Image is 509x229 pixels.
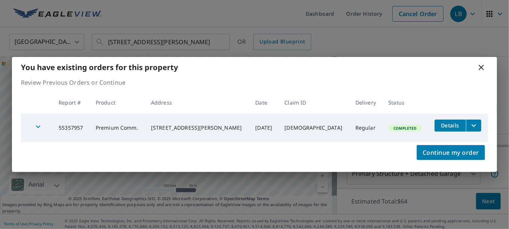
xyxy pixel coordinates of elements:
span: Completed [389,126,421,131]
td: [DATE] [249,114,278,142]
span: Details [439,122,462,129]
button: detailsBtn-55357957 [435,120,466,132]
th: Delivery [349,91,382,114]
th: Status [382,91,428,114]
div: [STREET_ADDRESS][PERSON_NAME] [151,124,243,132]
button: Continue my order [417,145,485,160]
th: Date [249,91,278,114]
p: Review Previous Orders or Continue [21,78,488,87]
th: Product [90,91,145,114]
td: Premium Comm. [90,114,145,142]
button: filesDropdownBtn-55357957 [466,120,481,132]
span: Continue my order [423,147,479,158]
th: Claim ID [278,91,349,114]
th: Address [145,91,249,114]
td: [DEMOGRAPHIC_DATA] [278,114,349,142]
td: Regular [349,114,382,142]
th: Report # [53,91,90,114]
td: 55357957 [53,114,90,142]
b: You have existing orders for this property [21,62,178,72]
